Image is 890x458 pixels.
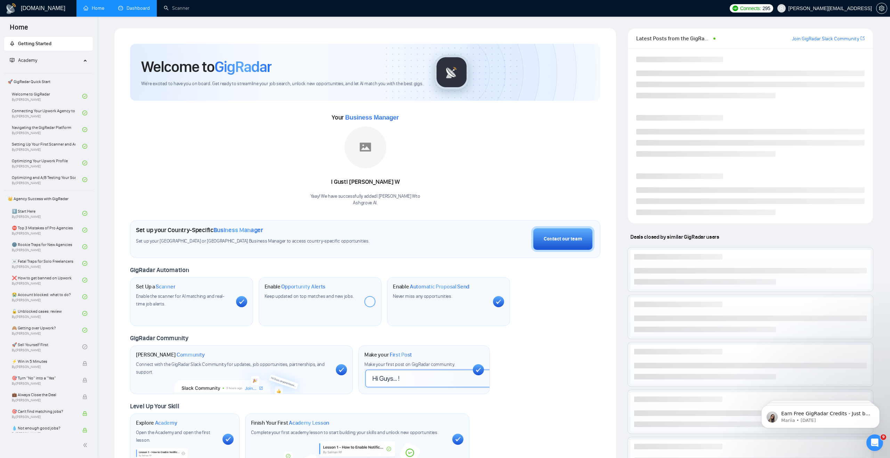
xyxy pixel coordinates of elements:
img: slackcommunity-bg.png [175,362,308,394]
span: user [779,6,784,11]
span: check-circle [82,328,87,333]
a: setting [876,6,887,11]
span: First Post [390,351,412,358]
div: I Gusti [PERSON_NAME] W [310,176,420,188]
span: check-circle [82,294,87,299]
span: check-circle [82,344,87,349]
h1: Enable [265,283,326,290]
span: 🚀 GigRadar Quick Start [5,75,92,89]
span: Set up your [GEOGRAPHIC_DATA] or [GEOGRAPHIC_DATA] Business Manager to access country-specific op... [136,238,411,245]
h1: Make your [364,351,412,358]
h1: Enable [393,283,469,290]
a: homeHome [83,5,104,11]
span: check-circle [82,311,87,316]
span: check-circle [82,211,87,216]
span: Make your first post on GigRadar community. [364,361,455,367]
a: searchScanner [164,5,189,11]
a: ☠️ Fatal Traps for Solo FreelancersBy[PERSON_NAME] [12,256,82,271]
a: export [860,35,865,42]
span: By [PERSON_NAME] [12,432,75,436]
span: 🎯 Turn “No” into a “Yes” [12,375,75,382]
a: dashboardDashboard [118,5,150,11]
img: placeholder.png [345,126,386,168]
span: check-circle [82,144,87,149]
span: Home [4,22,34,37]
span: Business Manager [345,114,399,121]
span: GigRadar [215,57,272,76]
a: 🙈 Getting over Upwork?By[PERSON_NAME] [12,322,82,338]
img: upwork-logo.png [733,6,738,11]
span: check-circle [82,94,87,99]
span: 295 [762,5,770,12]
span: check-circle [82,111,87,115]
span: lock [82,411,87,416]
a: Setting Up Your First Scanner and Auto-BidderBy[PERSON_NAME] [12,139,82,154]
span: check-circle [82,161,87,165]
span: 9 [881,434,886,440]
span: 💼 Always Close the Deal [12,391,75,398]
span: Academy [18,57,37,63]
span: check-circle [82,127,87,132]
a: 1️⃣ Start HereBy[PERSON_NAME] [12,206,82,221]
span: lock [82,428,87,433]
div: Yaay! We have successfully added I [PERSON_NAME] W to [310,193,420,206]
a: Navigating the GigRadar PlatformBy[PERSON_NAME] [12,122,82,137]
span: check-circle [82,228,87,232]
span: Level Up Your Skill [130,402,179,410]
span: By [PERSON_NAME] [12,382,75,386]
a: Optimizing Your Upwork ProfileBy[PERSON_NAME] [12,155,82,171]
img: logo [6,3,17,14]
h1: Explore [136,419,177,426]
a: Connecting Your Upwork Agency to GigRadarBy[PERSON_NAME] [12,105,82,121]
span: Your [332,114,399,121]
span: ⚡ Win in 5 Minutes [12,358,75,365]
span: check-circle [82,244,87,249]
span: Connect with the GigRadar Slack Community for updates, job opportunities, partnerships, and support. [136,361,325,375]
a: 😭 Account blocked: what to do?By[PERSON_NAME] [12,289,82,304]
span: lock [82,378,87,383]
span: 👑 Agency Success with GigRadar [5,192,92,206]
span: export [860,35,865,41]
h1: Set Up a [136,283,175,290]
a: 🚀 Sell Yourself FirstBy[PERSON_NAME] [12,339,82,354]
span: By [PERSON_NAME] [12,398,75,402]
span: rocket [10,41,15,46]
span: By [PERSON_NAME] [12,365,75,369]
a: 🌚 Rookie Traps for New AgenciesBy[PERSON_NAME] [12,239,82,254]
button: setting [876,3,887,14]
span: double-left [83,442,90,449]
span: Opportunity Alerts [281,283,325,290]
span: lock [82,394,87,399]
span: Automatic Proposal Send [410,283,469,290]
span: Connects: [740,5,761,12]
span: Enable the scanner for AI matching and real-time job alerts. [136,293,224,307]
iframe: Intercom notifications message [751,391,890,439]
iframe: Intercom live chat [866,434,883,451]
span: Getting Started [18,41,51,47]
h1: Finish Your First [251,419,329,426]
a: 🔓 Unblocked cases: reviewBy[PERSON_NAME] [12,306,82,321]
span: lock [82,361,87,366]
span: Keep updated on top matches and new jobs. [265,293,354,299]
span: 💧 Not enough good jobs? [12,425,75,432]
h1: Welcome to [141,57,272,76]
span: Latest Posts from the GigRadar Community [636,34,711,43]
span: GigRadar Automation [130,266,189,274]
h1: Set up your Country-Specific [136,226,263,234]
span: Community [177,351,205,358]
span: Never miss any opportunities. [393,293,452,299]
a: Welcome to GigRadarBy[PERSON_NAME] [12,89,82,104]
span: Academy [10,57,37,63]
span: Academy [155,419,177,426]
span: Complete your first academy lesson to start building your skills and unlock new opportunities. [251,430,438,435]
a: ❌ How to get banned on UpworkBy[PERSON_NAME] [12,272,82,288]
span: Deals closed by similar GigRadar users [628,231,722,243]
a: Join GigRadar Slack Community [792,35,859,43]
a: Optimizing and A/B Testing Your Scanner for Better ResultsBy[PERSON_NAME] [12,172,82,187]
li: Getting Started [4,37,93,51]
